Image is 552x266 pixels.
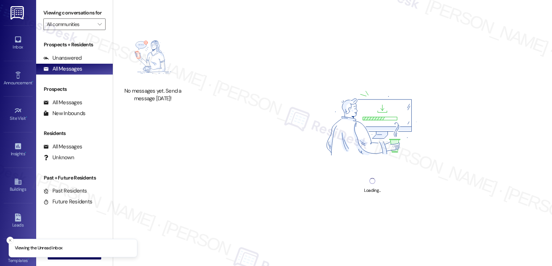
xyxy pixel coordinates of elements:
span: • [25,150,26,155]
a: Buildings [4,176,33,195]
span: • [32,79,33,84]
div: Past Residents [43,187,87,195]
div: All Messages [43,143,82,151]
input: All communities [47,18,94,30]
label: Viewing conversations for [43,7,106,18]
div: Loading... [364,187,380,194]
div: All Messages [43,65,82,73]
i:  [98,21,102,27]
a: Leads [4,211,33,231]
div: Future Residents [43,198,92,206]
a: Insights • [4,140,33,160]
div: Unanswered [43,54,82,62]
a: Site Visit • [4,105,33,124]
p: Viewing the Unread inbox [15,245,62,252]
div: Prospects [36,85,113,93]
div: Past + Future Residents [36,174,113,182]
div: Prospects + Residents [36,41,113,48]
button: Close toast [7,237,14,244]
img: empty-state [121,30,185,84]
img: ResiDesk Logo [10,6,25,20]
span: • [26,115,27,120]
div: No messages yet. Send a message [DATE]! [121,87,185,103]
div: Residents [36,130,113,137]
div: All Messages [43,99,82,106]
span: • [28,257,29,262]
div: New Inbounds [43,110,85,117]
a: Inbox [4,33,33,53]
div: Unknown [43,154,74,161]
